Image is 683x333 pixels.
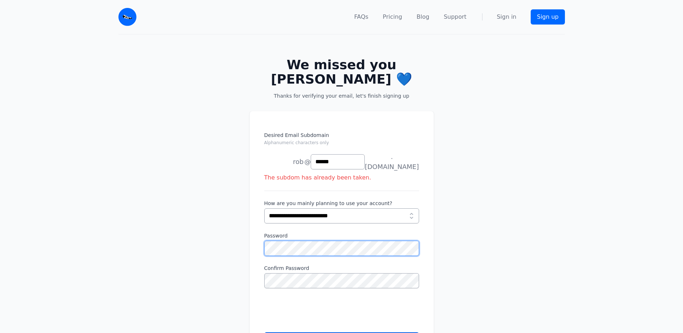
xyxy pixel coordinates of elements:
[261,58,422,86] h2: We missed you [PERSON_NAME] 💙
[497,13,517,21] a: Sign in
[264,297,374,325] iframe: reCAPTCHA
[354,13,368,21] a: FAQs
[417,13,429,21] a: Blog
[264,232,419,239] label: Password
[264,265,419,272] label: Confirm Password
[264,200,419,207] label: How are you mainly planning to use your account?
[264,140,329,145] small: Alphanumeric characters only
[264,155,304,169] li: news
[118,8,136,26] img: Email Monster
[383,13,402,21] a: Pricing
[444,13,466,21] a: Support
[261,92,422,99] p: Thanks for verifying your email, let's finish signing up
[365,152,419,172] span: .[DOMAIN_NAME]
[531,9,565,25] a: Sign up
[264,173,419,182] div: The subdom has already been taken.
[264,132,419,150] label: Desired Email Subdomain
[304,157,311,167] span: @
